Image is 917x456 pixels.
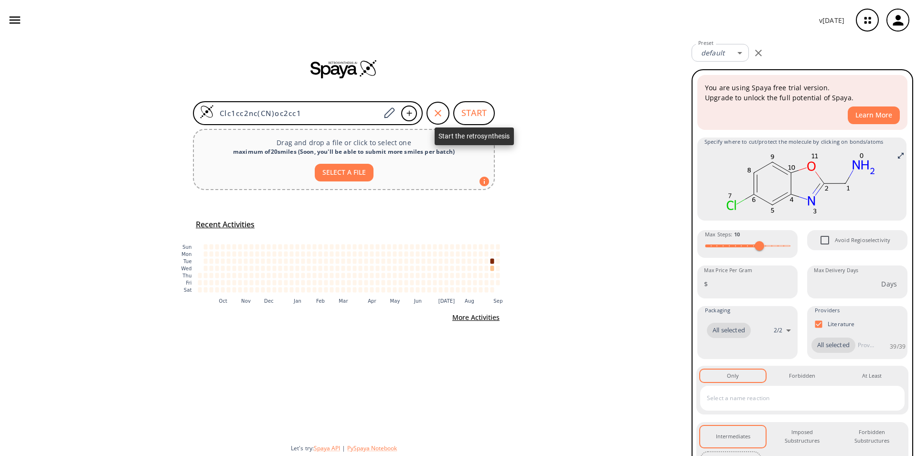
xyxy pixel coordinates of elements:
p: 39 / 39 [890,342,906,350]
div: At Least [862,371,882,380]
div: Forbidden Substructures [847,428,897,445]
g: x-axis tick label [219,298,503,303]
text: Mon [181,252,192,257]
span: All selected [811,340,855,350]
button: More Activities [448,309,503,327]
text: Sep [493,298,502,303]
span: Providers [815,306,840,315]
input: Provider name [855,338,876,353]
label: Max Delivery Days [814,267,858,274]
p: Days [881,279,897,289]
button: Recent Activities [192,217,258,233]
input: Enter SMILES [214,108,380,118]
text: Sat [184,287,192,293]
g: y-axis tick label [181,244,192,293]
div: Imposed Substructures [777,428,827,445]
button: PySpaya Notebook [347,444,397,452]
label: Preset [698,40,714,47]
div: Forbidden [789,371,815,380]
p: Literature [828,320,855,328]
text: Fri [186,280,192,286]
div: maximum of 20 smiles ( Soon, you'll be able to submit more smiles per batch ) [202,148,486,156]
svg: Clc1cc2nc(CN)oc2cc1 [704,150,899,217]
text: Wed [181,266,192,271]
text: May [390,298,400,303]
button: Forbidden Substructures [839,426,905,447]
text: Mar [339,298,348,303]
text: [DATE] [438,298,455,303]
text: Jun [414,298,422,303]
text: Nov [241,298,251,303]
span: | [340,444,347,452]
button: Only [700,370,766,382]
p: You are using Spaya free trial version. Upgrade to unlock the full potential of Spaya. [705,83,900,103]
div: Let's try: [291,444,684,452]
svg: Full screen [897,152,905,159]
p: Drag and drop a file or click to select one [202,138,486,148]
text: Apr [368,298,376,303]
span: All selected [707,326,751,335]
p: v [DATE] [819,15,844,25]
em: default [701,48,725,57]
span: Packaging [705,306,730,315]
button: Forbidden [769,370,835,382]
p: $ [704,279,708,289]
div: Start the retrosynthesis [435,127,514,145]
text: Tue [183,259,192,264]
span: Avoid Regioselectivity [815,230,835,250]
text: Thu [182,273,192,278]
img: Spaya logo [310,59,377,78]
button: At Least [839,370,905,382]
text: Oct [219,298,227,303]
button: Imposed Substructures [769,426,835,447]
h5: Recent Activities [196,220,255,230]
span: Avoid Regioselectivity [835,236,890,244]
g: cell [198,244,500,292]
button: Learn More [848,106,900,124]
button: SELECT A FILE [315,164,373,181]
button: START [453,101,495,125]
button: Spaya API [314,444,340,452]
button: Intermediates [700,426,766,447]
text: Sun [182,244,192,250]
text: Feb [316,298,325,303]
div: Intermediates [716,432,750,441]
text: Aug [465,298,474,303]
input: Select a name reaction [704,391,886,406]
strong: 10 [734,231,740,238]
label: Max Price Per Gram [704,267,752,274]
span: Specify where to cut/protect the molecule by clicking on bonds/atoms [704,138,899,146]
div: Only [727,371,739,380]
text: Jan [293,298,301,303]
text: Dec [264,298,274,303]
p: 2 / 2 [774,326,782,334]
img: Logo Spaya [200,105,214,119]
span: Max Steps : [705,230,740,239]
